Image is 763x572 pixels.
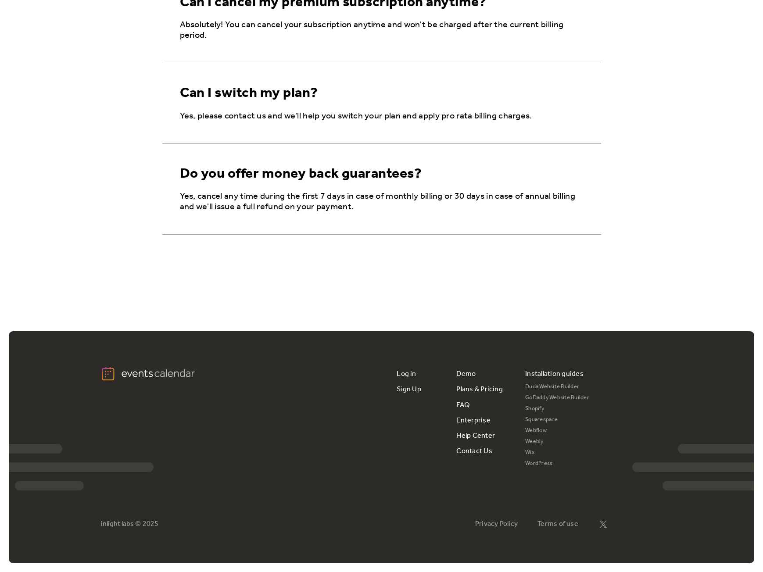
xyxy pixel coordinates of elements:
p: Yes, cancel any time during the first 7 days in case of monthly billing or 30 days in case of ann... [180,191,587,212]
div: Do you offer money back guarantees? [180,166,422,182]
a: Plans & Pricing [456,382,503,397]
div: Can I switch my plan? [180,85,318,102]
a: FAQ [456,397,469,413]
a: Help Center [456,428,495,443]
a: Log in [397,366,416,382]
a: Demo [456,366,476,382]
a: Terms of use [537,520,578,528]
div: inlight labs © [101,520,141,528]
a: Contact Us [456,443,492,459]
div: Installation guides [525,366,584,382]
p: Yes, please contact us and we'll help you switch your plan and apply pro rata billing charges. [180,111,587,122]
div: 2025 [143,520,158,528]
a: Weebly [525,436,589,447]
a: Sign Up [397,382,421,397]
a: WordPress [525,458,589,469]
a: Duda Website Builder [525,382,589,393]
a: Privacy Policy [475,520,518,528]
a: Squarespace [525,415,589,425]
a: Webflow [525,425,589,436]
p: Absolutely! You can cancel your subscription anytime and won't be charged after the current billi... [180,20,587,41]
a: Wix [525,447,589,458]
a: GoDaddy Website Builder [525,393,589,404]
a: Shopify [525,404,589,415]
a: Enterprise [456,413,490,428]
